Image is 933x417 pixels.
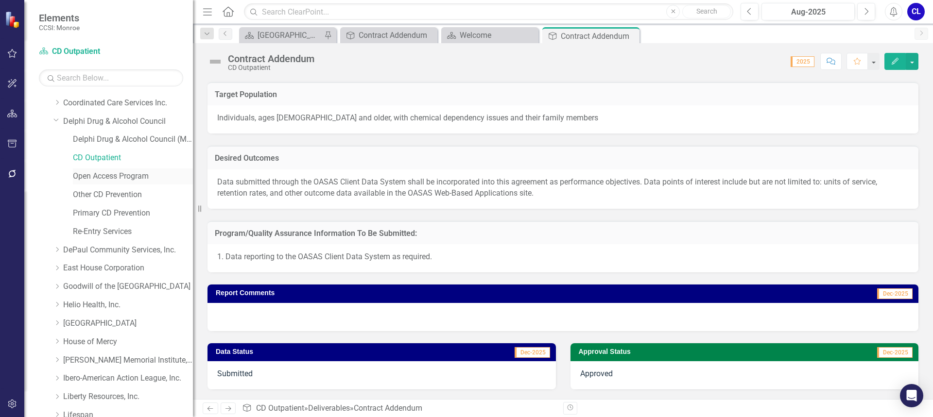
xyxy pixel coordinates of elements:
a: Welcome [444,29,536,41]
div: Contract Addendum [228,53,314,64]
span: Submitted [217,369,253,378]
a: Re-Entry Services [73,226,193,237]
div: [GEOGRAPHIC_DATA] [258,29,322,41]
a: Coordinated Care Services Inc. [63,98,193,109]
a: Delphi Drug & Alcohol Council (MCOMH Internal) [73,134,193,145]
a: [PERSON_NAME] Memorial Institute, Inc. [63,355,193,366]
a: [GEOGRAPHIC_DATA] [63,318,193,329]
a: CD Outpatient [73,152,193,164]
button: CL [907,3,925,20]
a: Open Access Program [73,171,193,182]
button: Search [682,5,731,18]
a: CD Outpatient [256,403,304,413]
p: Individuals, ages [DEMOGRAPHIC_DATA] and older, with chemical dependency issues and their family ... [217,113,909,124]
div: » » [242,403,555,414]
a: Ibero-American Action League, Inc. [63,373,193,384]
a: Goodwill of the [GEOGRAPHIC_DATA] [63,281,193,292]
span: Dec-2025 [877,347,913,358]
span: Dec-2025 [877,288,913,299]
a: Delphi Drug & Alcohol Council [63,116,193,127]
small: CCSI: Monroe [39,24,80,32]
input: Search Below... [39,69,183,86]
div: Contract Addendum [561,30,637,42]
h3: Program/Quality Assurance Information To Be Submitted: [215,229,911,238]
a: [GEOGRAPHIC_DATA] [242,29,322,41]
a: Contract Addendum [343,29,435,41]
span: 1. Data reporting to the OASAS Client Data System as required. [217,252,432,261]
h3: Target Population [215,90,911,99]
h3: Data Status [216,348,385,355]
input: Search ClearPoint... [244,3,733,20]
span: Elements [39,12,80,24]
div: Contract Addendum [359,29,435,41]
span: 2025 [791,56,814,67]
a: Deliverables [308,403,350,413]
div: Welcome [460,29,536,41]
div: CD Outpatient [228,64,314,71]
span: Approved [580,369,613,378]
img: Not Defined [207,54,223,69]
a: East House Corporation [63,263,193,274]
h3: Approval Status [579,348,776,355]
a: House of Mercy [63,336,193,348]
img: ClearPoint Strategy [5,11,22,28]
span: Search [696,7,717,15]
div: Contract Addendum [354,403,422,413]
a: Liberty Resources, Inc. [63,391,193,402]
a: Primary CD Prevention [73,208,193,219]
h3: Report Comments [216,289,647,297]
div: Aug-2025 [765,6,851,18]
div: Open Intercom Messenger [900,384,923,407]
h3: Desired Outcomes [215,154,911,163]
a: DePaul Community Services, lnc. [63,245,193,256]
button: Aug-2025 [761,3,855,20]
a: CD Outpatient [39,46,160,57]
a: Helio Health, Inc. [63,300,193,311]
span: Data submitted through the OASAS Client Data System shall be incorporated into this agreement as ... [217,177,877,198]
span: Dec-2025 [515,347,550,358]
a: Other CD Prevention [73,189,193,200]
